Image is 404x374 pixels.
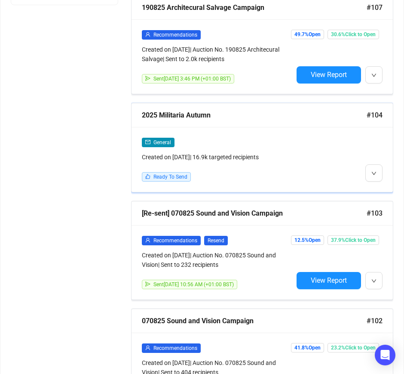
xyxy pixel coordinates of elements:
[327,30,379,39] span: 30.6% Click to Open
[145,139,150,145] span: mail
[142,45,293,64] div: Created on [DATE] | Auction No. 190825 Architecural Salvage | Sent to 2.0k recipients
[145,174,150,179] span: like
[153,76,231,82] span: Sent [DATE] 3:46 PM (+01:00 BST)
[153,139,171,145] span: General
[311,276,347,284] span: View Report
[367,2,383,13] span: #107
[145,32,150,37] span: user
[375,345,395,365] div: Open Intercom Messenger
[131,201,393,300] a: [Re-sent] 070825 Sound and Vision Campaign#103userRecommendationsResendCreated on [DATE]| Auction...
[297,272,361,289] button: View Report
[142,110,367,121] div: 2025 Militaria Autumn
[153,32,197,38] span: Recommendations
[142,208,367,219] div: [Re-sent] 070825 Sound and Vision Campaign
[153,174,187,180] span: Ready To Send
[131,103,393,192] a: 2025 Militaria Autumn#104mailGeneralCreated on [DATE]| 16.9k targeted recipientslikeReady To Send
[371,278,376,284] span: down
[142,152,293,162] div: Created on [DATE] | 16.9k targeted recipients
[371,171,376,176] span: down
[367,315,383,326] span: #102
[367,208,383,219] span: #103
[142,315,367,326] div: 070825 Sound and Vision Campaign
[311,71,347,79] span: View Report
[153,238,197,244] span: Recommendations
[145,281,150,287] span: send
[291,235,324,245] span: 12.5% Open
[153,281,234,287] span: Sent [DATE] 10:56 AM (+01:00 BST)
[291,30,324,39] span: 49.7% Open
[297,66,361,83] button: View Report
[145,238,150,243] span: user
[145,76,150,81] span: send
[371,73,376,78] span: down
[327,343,379,352] span: 23.2% Click to Open
[142,250,293,269] div: Created on [DATE] | Auction No. 070825 Sound and Vision | Sent to 232 recipients
[145,345,150,350] span: user
[327,235,379,245] span: 37.9% Click to Open
[204,236,228,245] span: Resend
[153,345,197,351] span: Recommendations
[367,110,383,121] span: #104
[142,2,367,13] div: 190825 Architecural Salvage Campaign
[291,343,324,352] span: 41.8% Open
